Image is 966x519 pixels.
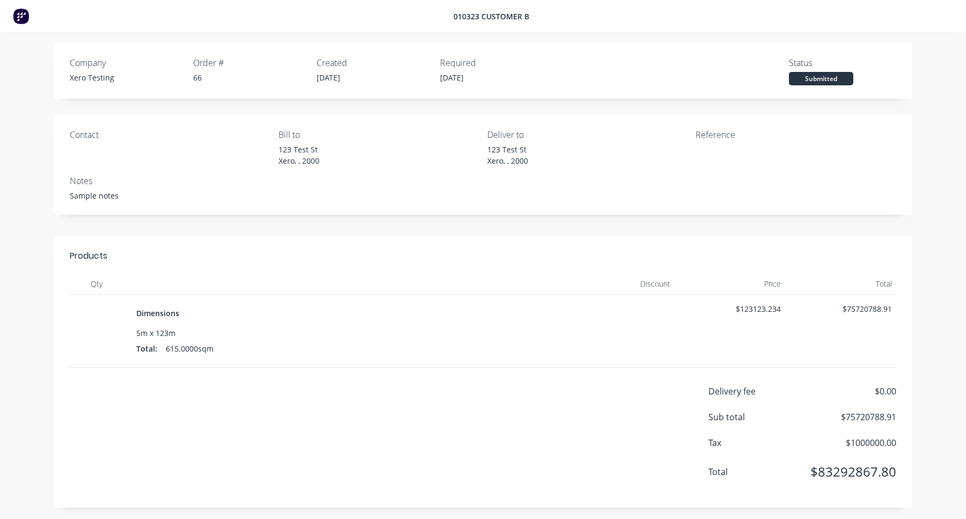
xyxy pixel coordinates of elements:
[789,303,892,315] div: $ 75720788.91
[70,128,193,141] div: Contact
[440,56,563,69] div: Required
[789,72,853,85] div: Submitted
[70,72,193,83] div: Xero Testing
[279,128,402,141] div: Bill to
[193,72,317,83] div: 66
[802,436,896,449] span: $ 1000000.00
[708,411,802,423] span: Sub total
[708,385,802,398] span: Delivery fee
[453,11,529,22] div: 010323 Customer B
[166,343,214,354] span: 615.0000sqm
[70,190,193,201] div: Sample notes
[785,273,896,295] div: Total
[70,250,896,273] div: Products
[696,128,819,141] div: Reference
[563,273,675,295] div: Discount
[70,56,193,69] div: Company
[440,72,563,83] div: [DATE]
[487,144,611,166] div: 123 Test St Xero, , 2000
[789,56,912,69] div: Status
[802,385,896,398] span: $ 0.00
[317,72,440,83] div: [DATE]
[136,308,179,319] span: Dimensions
[279,144,402,166] div: 123 Test St Xero, , 2000
[708,436,802,449] span: Tax
[802,411,896,423] span: $ 75720788.91
[70,273,123,295] div: Qty
[675,273,786,295] div: Price
[13,8,29,24] img: Factory
[70,174,193,187] div: Notes
[802,462,896,481] span: $ 83292867.80
[136,327,175,339] span: 5m x 123m
[317,56,440,69] div: Created
[136,343,157,354] span: Total:
[193,56,317,69] div: Order #
[679,303,781,315] div: $ 123123.234
[708,465,802,478] span: Total
[487,128,611,141] div: Deliver to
